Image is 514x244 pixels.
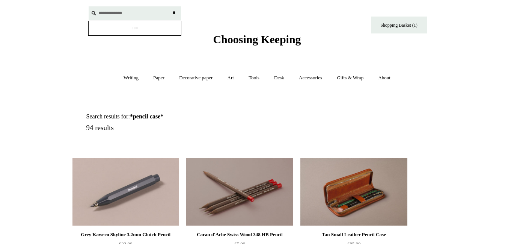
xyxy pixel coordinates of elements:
a: Decorative paper [172,68,219,88]
div: Tan Small Leather Pencil Case [302,230,405,239]
a: Gifts & Wrap [330,68,370,88]
a: Tools [242,68,266,88]
img: Tan Small Leather Pencil Case [300,158,407,226]
a: Accessories [292,68,329,88]
a: Shopping Basket (1) [371,17,427,33]
img: Grey Kaweco Skyline 3.2mm Clutch Pencil [72,158,179,226]
strong: *pencil case* [130,113,163,120]
a: Grey Kaweco Skyline 3.2mm Clutch Pencil Grey Kaweco Skyline 3.2mm Clutch Pencil [72,158,179,226]
h5: 94 results [86,124,266,132]
a: Writing [117,68,145,88]
span: Choosing Keeping [213,33,301,45]
div: Grey Kaweco Skyline 3.2mm Clutch Pencil [74,230,177,239]
a: Tan Small Leather Pencil Case Tan Small Leather Pencil Case [300,158,407,226]
a: Art [221,68,241,88]
img: Caran d'Ache Swiss Wood 348 HB Pencil [186,158,293,226]
a: Desk [267,68,291,88]
div: Caran d'Ache Swiss Wood 348 HB Pencil [188,230,291,239]
a: Choosing Keeping [213,39,301,44]
a: About [371,68,397,88]
a: Caran d'Ache Swiss Wood 348 HB Pencil Caran d'Ache Swiss Wood 348 HB Pencil [186,158,293,226]
a: Paper [146,68,171,88]
h1: Search results for: [86,113,266,120]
